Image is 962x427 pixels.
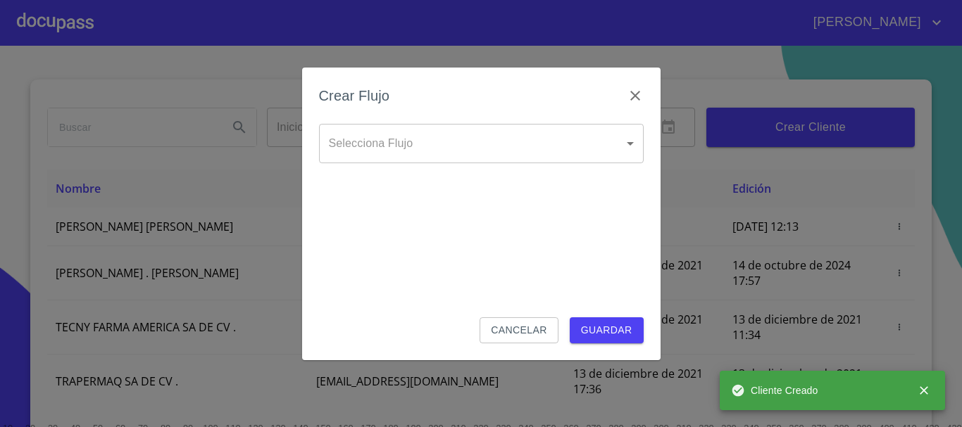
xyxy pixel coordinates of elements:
button: Guardar [570,317,644,343]
span: Cliente Creado [731,383,818,397]
button: close [908,375,939,406]
div: ​ [319,124,644,163]
h6: Crear Flujo [319,84,390,107]
span: Cancelar [491,321,546,339]
span: Guardar [581,321,632,339]
button: Cancelar [480,317,558,343]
